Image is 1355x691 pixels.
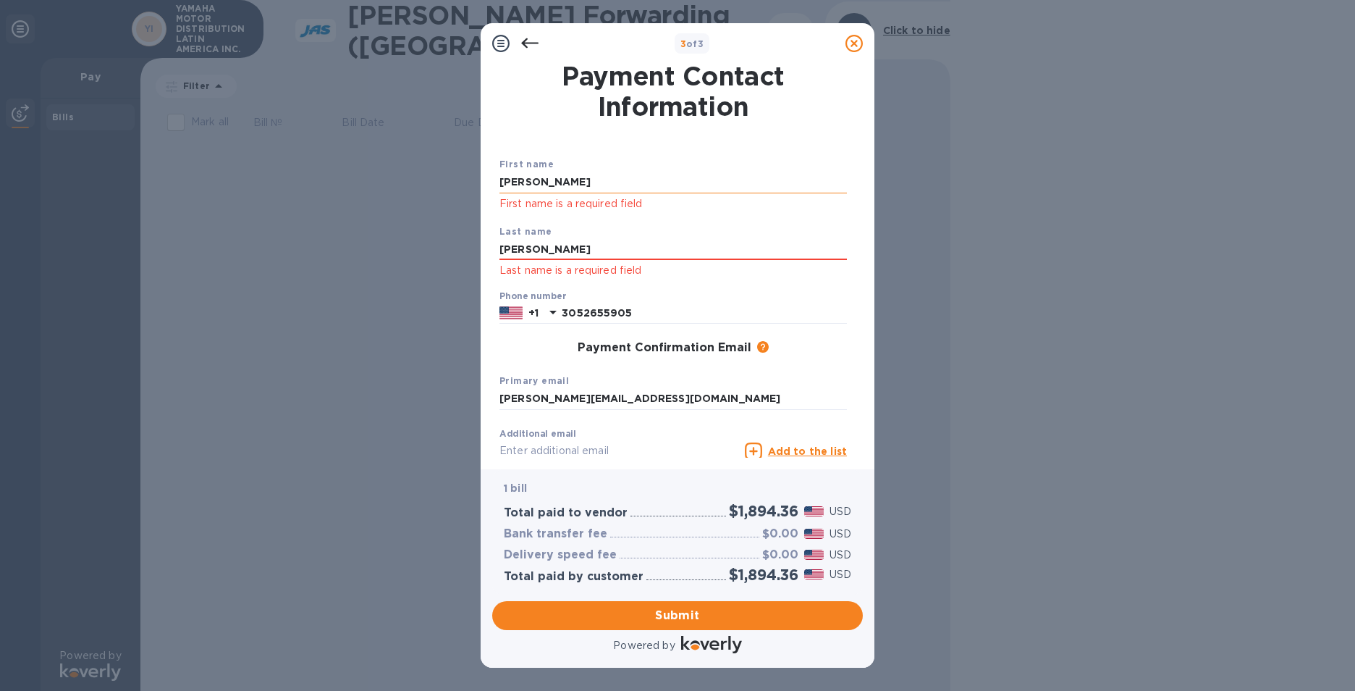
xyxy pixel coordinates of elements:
input: Enter your phone number [562,303,847,324]
span: Submit [504,607,851,624]
span: 3 [680,38,686,49]
p: USD [830,527,851,542]
p: First name is a required field [499,196,847,212]
img: USD [804,550,824,560]
label: Phone number [499,292,566,301]
h3: Total paid to vendor [504,506,628,520]
p: USD [830,548,851,563]
h1: Payment Contact Information [499,61,847,122]
b: First name [499,159,554,169]
p: USD [830,567,851,582]
p: USD [830,504,851,519]
p: +1 [528,306,539,320]
b: 1 bill [504,482,527,494]
input: Enter additional email [499,440,739,462]
img: US [499,305,523,321]
h3: Total paid by customer [504,570,643,584]
img: USD [804,529,824,539]
b: Primary email [499,375,569,386]
input: Enter your last name [499,239,847,261]
h3: $0.00 [762,548,798,562]
h3: $0.00 [762,527,798,541]
input: Enter your first name [499,172,847,193]
button: Submit [492,601,863,630]
u: Add to the list [768,445,847,457]
h2: $1,894.36 [729,566,798,584]
p: Powered by [613,638,675,653]
b: of 3 [680,38,704,49]
img: USD [804,569,824,579]
h2: $1,894.36 [729,502,798,520]
h3: Delivery speed fee [504,548,617,562]
p: Last name is a required field [499,262,847,279]
b: Last name [499,226,552,237]
input: Enter your primary name [499,388,847,410]
h3: Bank transfer fee [504,527,607,541]
h3: Payment Confirmation Email [578,341,751,355]
img: USD [804,506,824,516]
label: Additional email [499,430,576,438]
img: Logo [681,636,742,653]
